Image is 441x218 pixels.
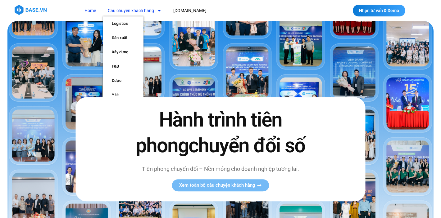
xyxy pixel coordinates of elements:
span: Nhận tư vấn & Demo [359,8,399,13]
span: chuyển đổi số [189,134,305,157]
nav: Menu [80,5,315,16]
a: F&B [103,59,143,73]
a: Logistics [103,16,143,31]
h2: Hành trình tiên phong [124,107,318,158]
ul: Câu chuyện khách hàng [103,16,143,116]
span: Xem toàn bộ câu chuyện khách hàng [179,183,255,188]
a: [DOMAIN_NAME] [169,5,211,16]
a: Y tế [103,88,143,102]
a: Home [80,5,101,16]
p: Tiên phong chuyển đổi – Nền móng cho doanh nghiệp tương lai. [124,165,318,173]
a: Câu chuyện khách hàng [103,5,166,16]
a: Dược [103,73,143,88]
a: Xem toàn bộ câu chuyện khách hàng [172,179,269,191]
a: Nhận tư vấn & Demo [353,5,405,16]
a: Sản xuất [103,31,143,45]
a: Xây dựng [103,45,143,59]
